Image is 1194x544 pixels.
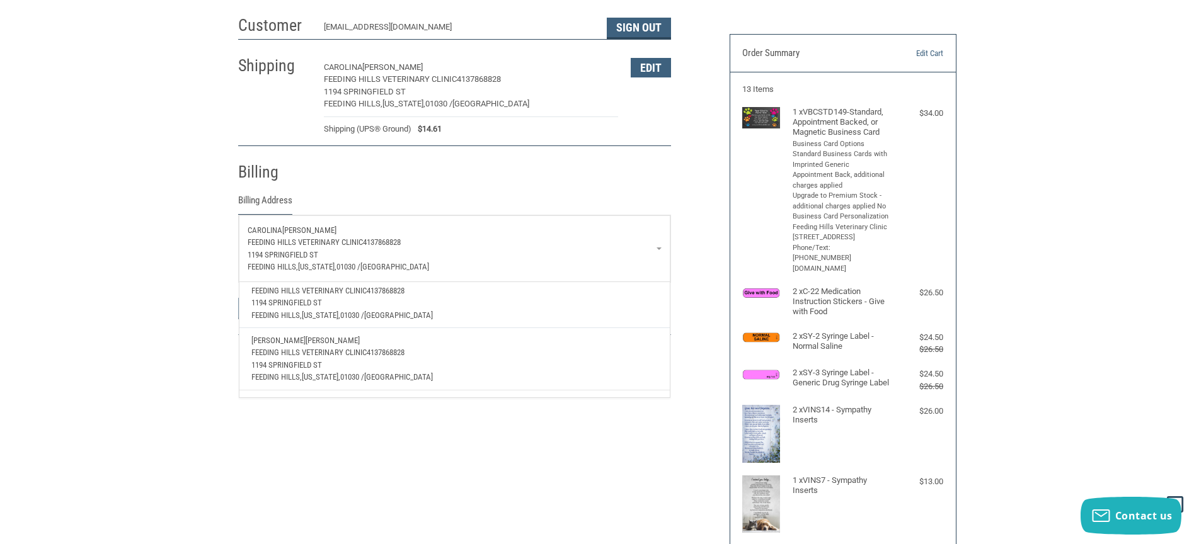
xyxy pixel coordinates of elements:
div: $26.50 [893,286,943,299]
span: Feeding Hills Veterinary Clinic [248,237,363,247]
h2: Payment [238,341,312,361]
span: 1194 Springfield St [251,360,322,370]
span: Feeding Hills Veterinary Clinic [324,74,457,84]
button: Sign Out [607,18,671,39]
div: $26.50 [893,343,943,356]
h2: Customer [238,15,312,36]
legend: Billing Address [238,193,292,214]
span: [PERSON_NAME] [251,336,306,345]
span: [GEOGRAPHIC_DATA] [360,262,429,271]
span: [US_STATE], [302,310,340,320]
span: 1194 Springfield St [248,250,318,259]
span: Feeding Hills, [248,262,298,271]
span: Feeding Hills, [251,372,302,382]
span: [PERSON_NAME] [306,336,360,345]
h3: 13 Items [742,84,943,94]
span: 01030 / [425,99,452,108]
span: [US_STATE], [382,99,425,108]
span: [PERSON_NAME] [282,225,336,235]
span: [US_STATE], [302,372,340,382]
div: $24.50 [893,368,943,380]
span: Feeding Hills, [324,99,382,108]
span: CAROLINA [324,62,362,72]
button: Continue [238,298,306,319]
h2: Billing [238,162,312,183]
li: Upgrade to Premium Stock - additional charges applied No [793,191,890,212]
span: [GEOGRAPHIC_DATA] [364,372,433,382]
span: [GEOGRAPHIC_DATA] [452,99,529,108]
span: CAROLINA [248,225,282,235]
a: Edit Cart [879,47,943,60]
span: [PERSON_NAME] [286,273,340,283]
span: 4137868828 [363,237,401,247]
span: 4137868828 [367,348,405,357]
span: [GEOGRAPHIC_DATA] [364,310,433,320]
span: 01030 / [336,262,360,271]
span: CAROLINA [251,273,286,283]
span: Feeding Hills Veterinary Clinic [251,286,367,295]
span: 01030 / [340,372,364,382]
span: [US_STATE], [298,262,336,271]
span: Shipping (UPS® Ground) [324,123,411,135]
h4: 2 x VINS14 - Sympathy Inserts [793,405,890,426]
h4: 1 x VINS7 - Sympathy Inserts [793,475,890,496]
span: $14.61 [411,123,442,135]
span: 1194 Springfield St [324,87,406,96]
button: Contact us [1081,497,1181,535]
span: Contact us [1115,509,1173,523]
div: $26.50 [893,380,943,393]
li: Business Card Options Standard Business Cards with Imprinted Generic Appointment Back, additional... [793,139,890,191]
a: [PERSON_NAME][PERSON_NAME]Feeding Hills Veterinary Clinic41378688281194 Springfield StFeeding Hil... [245,328,663,390]
a: Enter or select a different address [239,215,670,282]
h4: 2 x SY-3 Syringe Label - Generic Drug Syringe Label [793,368,890,388]
a: Carolina[PERSON_NAME]Feeding Hills Vet41378688281194 Springfield StFeeding Hills,[US_STATE],01030... [245,390,663,452]
span: 01030 / [340,310,364,320]
h2: Shipping [238,55,312,76]
li: Business Card Personalization Feeding Hills Veterinary Clinic [STREET_ADDRESS] Phone/Text: [PHONE... [793,212,890,274]
div: $24.50 [893,331,943,344]
div: $34.00 [893,107,943,120]
span: 4137868828 [367,286,405,295]
span: [PERSON_NAME] [362,62,423,72]
h4: 2 x C-22 Medication Instruction Stickers - Give with Food [793,286,890,317]
div: $13.00 [893,475,943,488]
span: Feeding Hills, [251,310,302,320]
button: Edit [631,58,671,77]
div: $26.00 [893,405,943,417]
h3: Order Summary [742,47,879,60]
h4: 1 x VBCSTD149-Standard, Appointment Backed, or Magnetic Business Card [793,107,890,138]
h4: 2 x SY-2 Syringe Label - Normal Saline [793,331,890,352]
span: 1194 Springfield St [251,298,322,307]
span: Feeding Hills Veterinary Clinic [251,348,367,357]
div: [EMAIL_ADDRESS][DOMAIN_NAME] [324,21,594,39]
span: 4137868828 [457,74,501,84]
a: CAROLINA[PERSON_NAME]Feeding Hills Veterinary Clinic41378688281194 Springfield StFeeding Hills,[U... [245,266,663,328]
